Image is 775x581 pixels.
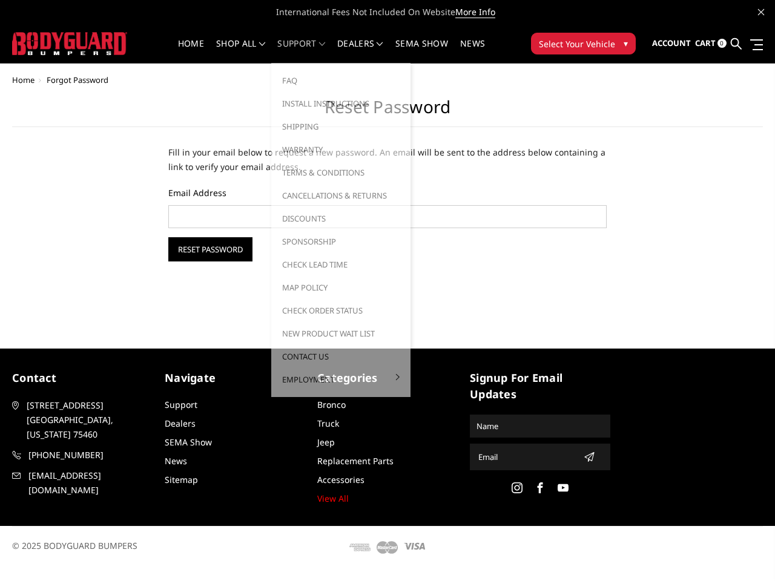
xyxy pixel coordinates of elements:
span: [PHONE_NUMBER] [28,448,152,462]
span: 0 [717,39,727,48]
a: SEMA Show [165,436,212,448]
a: Sitemap [165,474,198,485]
iframe: Chat Widget [714,523,775,581]
a: Account [652,27,691,60]
a: Discounts [276,207,406,230]
h2: Reset Password [12,97,763,127]
span: Account [652,38,691,48]
a: Terms & Conditions [276,161,406,184]
span: ▾ [624,37,628,50]
img: BODYGUARD BUMPERS [12,32,127,54]
button: Select Your Vehicle [531,33,636,54]
a: shop all [216,39,265,63]
h5: Navigate [165,370,305,386]
a: [PHONE_NUMBER] [12,448,153,462]
h5: contact [12,370,153,386]
span: [EMAIL_ADDRESS][DOMAIN_NAME] [28,468,152,497]
a: Shipping [276,115,406,138]
a: Dealers [337,39,383,63]
a: Employment [276,368,406,391]
input: Email [473,447,579,467]
h5: signup for email updates [470,370,610,402]
label: Email Address [168,186,606,199]
input: Name [472,416,608,436]
a: Bronco [317,399,346,410]
a: Cart 0 [695,27,727,60]
a: Truck [317,418,339,429]
a: Support [277,39,325,63]
a: Support [165,399,197,410]
a: New Product Wait List [276,322,406,345]
a: News [165,455,187,467]
a: Accessories [317,474,364,485]
a: Home [178,39,204,63]
a: MAP Policy [276,276,406,299]
a: Replacement Parts [317,455,394,467]
span: © 2025 BODYGUARD BUMPERS [12,540,137,551]
span: Forgot Password [47,74,108,85]
a: Dealers [165,418,196,429]
p: Fill in your email below to request a new password. An email will be sent to the address below co... [168,145,606,174]
a: More Info [455,6,495,18]
input: Reset Password [168,237,252,261]
span: Cart [695,38,716,48]
a: Jeep [317,436,335,448]
a: Check Order Status [276,299,406,322]
a: Home [12,74,35,85]
a: SEMA Show [395,39,448,63]
a: View All [317,493,349,504]
a: FAQ [276,69,406,92]
a: Sponsorship [276,230,406,253]
a: Contact Us [276,345,406,368]
span: Select Your Vehicle [539,38,615,50]
a: News [460,39,485,63]
a: Warranty [276,138,406,161]
a: Install Instructions [276,92,406,115]
a: [EMAIL_ADDRESS][DOMAIN_NAME] [12,468,153,497]
a: Cancellations & Returns [276,184,406,207]
a: Check Lead Time [276,253,406,276]
span: [STREET_ADDRESS] [GEOGRAPHIC_DATA], [US_STATE] 75460 [27,398,150,442]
